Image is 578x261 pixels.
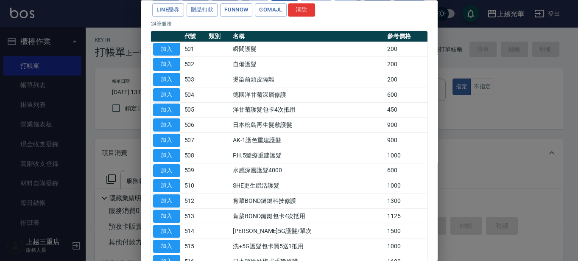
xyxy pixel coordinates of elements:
[385,72,427,87] td: 200
[153,180,180,193] button: 加入
[182,239,207,254] td: 515
[153,134,180,147] button: 加入
[231,118,385,133] td: 日本松島再生髮敷護髮
[231,224,385,239] td: [PERSON_NAME]5G護髮/單次
[231,239,385,254] td: 洗+5G護髮包卡買5送1抵用
[182,194,207,209] td: 512
[385,118,427,133] td: 900
[231,163,385,179] td: 水感深層護髮4000
[153,240,180,253] button: 加入
[182,42,207,57] td: 501
[153,43,180,56] button: 加入
[187,3,218,17] button: 贈品扣款
[231,42,385,57] td: 瞬間護髮
[182,178,207,194] td: 510
[385,194,427,209] td: 1300
[182,31,207,42] th: 代號
[385,31,427,42] th: 參考價格
[207,31,231,42] th: 類別
[255,3,286,17] button: GOMAJL
[288,3,315,17] button: 清除
[385,148,427,163] td: 1000
[153,225,180,238] button: 加入
[385,163,427,179] td: 600
[231,72,385,87] td: 燙染前頭皮隔離
[153,119,180,132] button: 加入
[153,73,180,87] button: 加入
[153,88,180,101] button: 加入
[153,195,180,208] button: 加入
[182,224,207,239] td: 514
[182,163,207,179] td: 509
[385,57,427,72] td: 200
[153,104,180,117] button: 加入
[153,149,180,162] button: 加入
[231,133,385,148] td: AK-1護色重建護髮
[385,209,427,224] td: 1125
[231,57,385,72] td: 自備護髮
[182,72,207,87] td: 503
[231,148,385,163] td: PH.5髪療重建護髮
[385,87,427,103] td: 600
[182,148,207,163] td: 508
[385,239,427,254] td: 1000
[385,178,427,194] td: 1000
[231,31,385,42] th: 名稱
[152,3,184,17] button: LINE酷券
[182,57,207,72] td: 502
[385,133,427,148] td: 900
[182,209,207,224] td: 513
[220,3,252,17] button: FUNNOW
[385,224,427,239] td: 1500
[182,103,207,118] td: 505
[153,164,180,177] button: 加入
[231,103,385,118] td: 洋甘菊護髮包卡4次抵用
[231,178,385,194] td: SHE更生賦活護髮
[153,58,180,71] button: 加入
[231,87,385,103] td: 德國洋甘菊深層修護
[182,118,207,133] td: 506
[153,210,180,223] button: 加入
[151,20,427,28] p: 24 筆服務
[231,194,385,209] td: 肯葳BOND鏈鍵科技修護
[385,42,427,57] td: 200
[231,209,385,224] td: 肯葳BOND鏈鍵包卡4次抵用
[182,133,207,148] td: 507
[182,87,207,103] td: 504
[385,103,427,118] td: 450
